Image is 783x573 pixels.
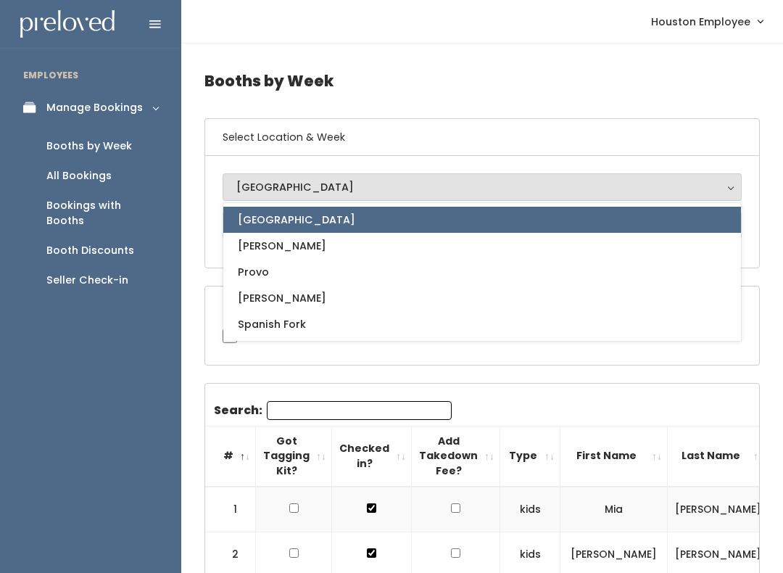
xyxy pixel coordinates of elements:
[637,6,777,37] a: Houston Employee
[205,119,759,156] h6: Select Location & Week
[46,139,132,154] div: Booths by Week
[668,426,769,486] th: Last Name: activate to sort column ascending
[256,426,332,486] th: Got Tagging Kit?: activate to sort column ascending
[20,10,115,38] img: preloved logo
[214,401,452,420] label: Search:
[238,212,355,228] span: [GEOGRAPHIC_DATA]
[560,487,668,532] td: Mia
[412,426,500,486] th: Add Takedown Fee?: activate to sort column ascending
[46,273,128,288] div: Seller Check-in
[238,238,326,254] span: [PERSON_NAME]
[205,487,256,532] td: 1
[46,168,112,184] div: All Bookings
[223,173,742,201] button: [GEOGRAPHIC_DATA]
[238,264,269,280] span: Provo
[238,316,306,332] span: Spanish Fork
[500,426,560,486] th: Type: activate to sort column ascending
[332,426,412,486] th: Checked in?: activate to sort column ascending
[204,61,760,101] h4: Booths by Week
[46,100,143,115] div: Manage Bookings
[651,14,750,30] span: Houston Employee
[560,426,668,486] th: First Name: activate to sort column ascending
[267,401,452,420] input: Search:
[46,198,158,228] div: Bookings with Booths
[238,290,326,306] span: [PERSON_NAME]
[205,426,256,486] th: #: activate to sort column descending
[236,179,728,195] div: [GEOGRAPHIC_DATA]
[668,487,769,532] td: [PERSON_NAME]
[500,487,560,532] td: kids
[46,243,134,258] div: Booth Discounts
